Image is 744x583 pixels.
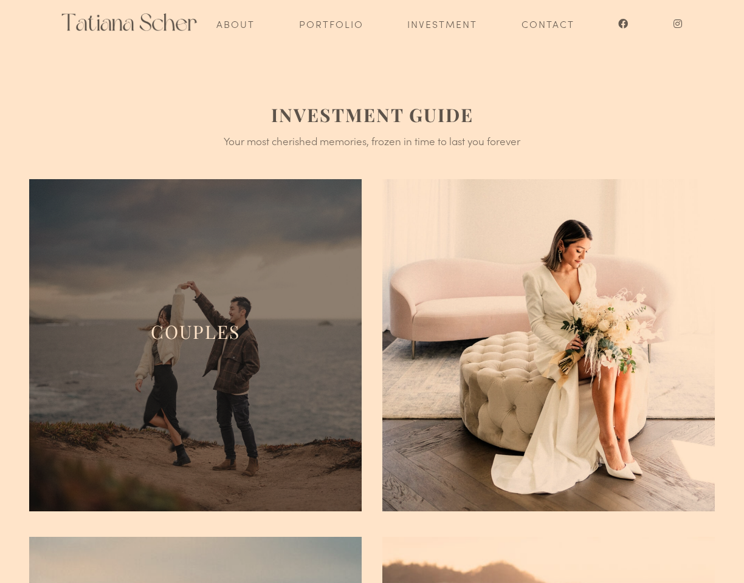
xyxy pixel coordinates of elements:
[61,13,198,30] img: Elopement photography
[224,134,520,148] span: Your most cherished memories, frozen in time to last you forever
[74,103,669,133] h2: INVESTMENT GUIDE
[151,319,240,344] a: COUPLES
[382,500,715,515] a: Beauty bridal portrait
[29,500,362,515] a: Engagement photography portfolio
